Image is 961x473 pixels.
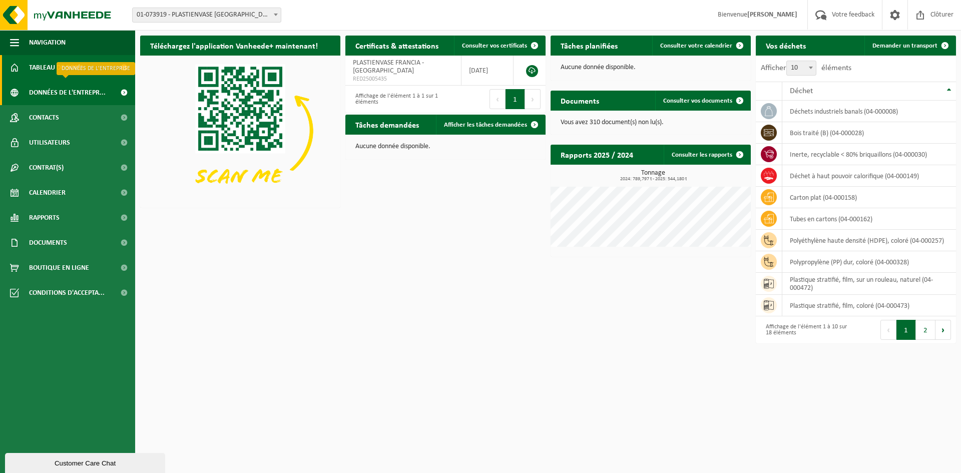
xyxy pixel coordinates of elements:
span: Consulter vos certificats [462,43,527,49]
span: Boutique en ligne [29,255,89,280]
span: Conditions d'accepta... [29,280,105,305]
div: Affichage de l'élément 1 à 1 sur 1 éléments [350,88,440,110]
span: 01-073919 - PLASTIENVASE FRANCIA - ARRAS [133,8,281,22]
td: carton plat (04-000158) [782,187,956,208]
h2: Téléchargez l'application Vanheede+ maintenant! [140,36,328,55]
a: Consulter vos certificats [454,36,545,56]
td: bois traité (B) (04-000028) [782,122,956,144]
span: Déchet [790,87,813,95]
a: Consulter vos documents [655,91,750,111]
h3: Tonnage [556,170,751,182]
h2: Certificats & attestations [345,36,448,55]
p: Vous avez 310 document(s) non lu(s). [561,119,741,126]
button: Previous [880,320,896,340]
span: Utilisateurs [29,130,70,155]
h2: Documents [551,91,609,110]
a: Consulter les rapports [664,145,750,165]
iframe: chat widget [5,451,167,473]
span: Consulter vos documents [663,98,732,104]
td: plastique stratifié, film, sur un rouleau, naturel (04-000472) [782,273,956,295]
span: Contrat(s) [29,155,64,180]
p: Aucune donnée disponible. [355,143,536,150]
button: 1 [506,89,525,109]
span: Consulter votre calendrier [660,43,732,49]
p: Aucune donnée disponible. [561,64,741,71]
td: déchet à haut pouvoir calorifique (04-000149) [782,165,956,187]
span: 2024: 789,797 t - 2025: 544,180 t [556,177,751,182]
span: Navigation [29,30,66,55]
div: Affichage de l'élément 1 à 10 sur 18 éléments [761,319,851,341]
span: Tableau de bord [29,55,83,80]
a: Consulter votre calendrier [652,36,750,56]
span: Demander un transport [872,43,937,49]
td: plastique stratifié, film, coloré (04-000473) [782,295,956,316]
span: 10 [786,61,816,76]
span: 01-073919 - PLASTIENVASE FRANCIA - ARRAS [132,8,281,23]
h2: Rapports 2025 / 2024 [551,145,643,164]
strong: [PERSON_NAME] [747,11,797,19]
button: 2 [916,320,935,340]
a: Afficher les tâches demandées [436,115,545,135]
span: PLASTIENVASE FRANCIA - [GEOGRAPHIC_DATA] [353,59,424,75]
td: polypropylène (PP) dur, coloré (04-000328) [782,251,956,273]
button: 1 [896,320,916,340]
span: Données de l'entrepr... [29,80,106,105]
a: Demander un transport [864,36,955,56]
span: Afficher les tâches demandées [444,122,527,128]
label: Afficher éléments [761,64,851,72]
td: [DATE] [461,56,514,86]
span: 10 [787,61,816,75]
button: Next [525,89,541,109]
span: Rapports [29,205,60,230]
td: déchets industriels banals (04-000008) [782,101,956,122]
img: Download de VHEPlus App [140,56,340,206]
span: Documents [29,230,67,255]
span: RED25005435 [353,75,453,83]
span: Contacts [29,105,59,130]
button: Next [935,320,951,340]
h2: Tâches demandées [345,115,429,134]
td: polyéthylène haute densité (HDPE), coloré (04-000257) [782,230,956,251]
h2: Vos déchets [756,36,816,55]
h2: Tâches planifiées [551,36,628,55]
button: Previous [490,89,506,109]
span: Calendrier [29,180,66,205]
td: inerte, recyclable < 80% briquaillons (04-000030) [782,144,956,165]
td: tubes en cartons (04-000162) [782,208,956,230]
